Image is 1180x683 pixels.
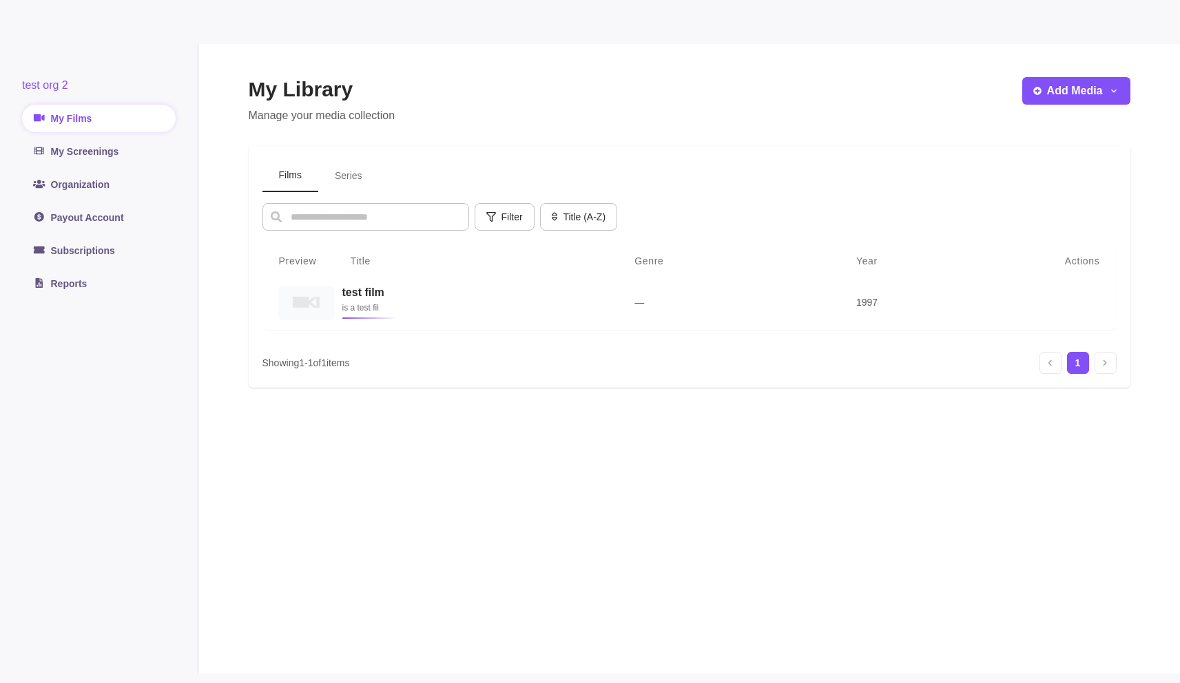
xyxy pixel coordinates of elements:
th: Preview [262,247,334,275]
div: test org 2 [22,77,176,94]
a: My Films [22,105,176,132]
p: is a test fil [342,301,602,315]
th: Year [840,247,1034,275]
th: Actions [1034,247,1117,275]
th: Title [334,247,619,275]
div: Current page, page 1 [1067,352,1089,374]
button: Series [318,160,379,192]
a: Subscriptions [22,237,176,264]
p: Showing 1 - 1 of 1 items [262,356,350,370]
button: Filter [475,203,535,231]
button: Title (A-Z) [540,203,617,231]
p: — [634,295,823,309]
a: Payout Account [22,204,176,231]
button: Add Media [1022,77,1130,105]
h2: My Library [249,77,395,102]
a: Organization [22,171,176,198]
button: Films [262,160,318,192]
div: Next page [1095,352,1117,374]
h3: test film [342,286,602,299]
nav: pagination navigation [1039,352,1117,374]
a: Reports [22,270,176,297]
div: Previous page [1039,352,1062,374]
a: My Screenings [22,138,176,165]
p: Manage your media collection [249,107,395,124]
th: Genre [618,247,840,275]
p: 1997 [856,295,1017,309]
